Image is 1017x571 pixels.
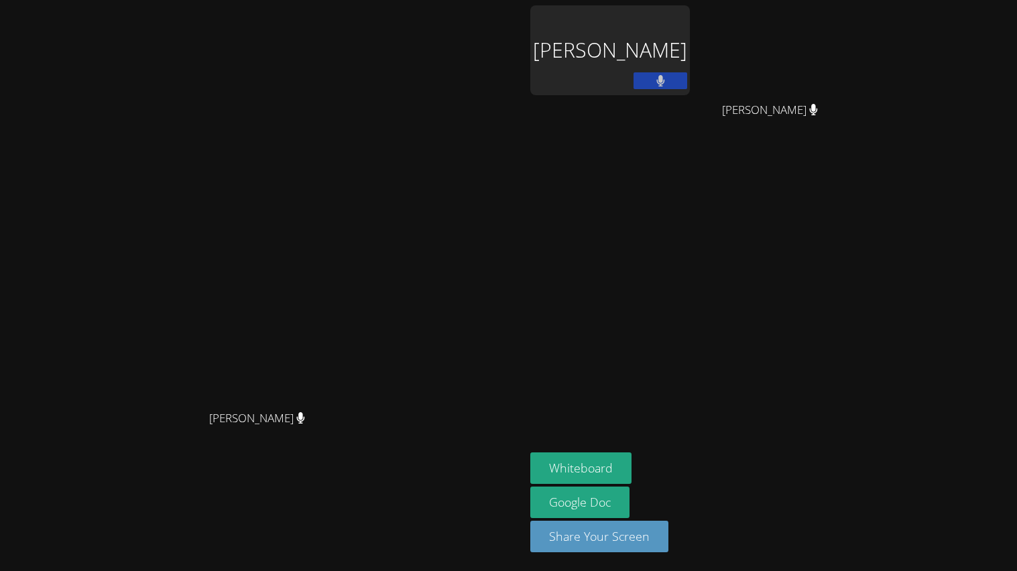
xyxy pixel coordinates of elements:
span: [PERSON_NAME] [209,409,305,428]
button: Whiteboard [530,452,632,484]
a: Google Doc [530,487,630,518]
span: [PERSON_NAME] [722,101,818,120]
div: [PERSON_NAME] [530,5,690,95]
button: Share Your Screen [530,521,668,552]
